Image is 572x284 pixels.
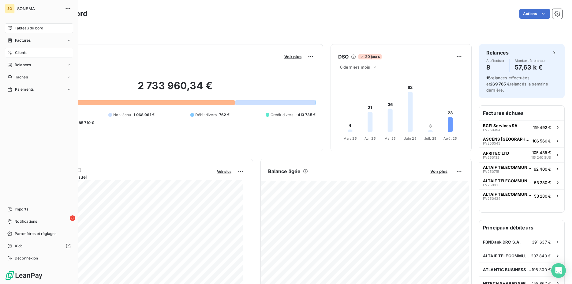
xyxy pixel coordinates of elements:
[483,156,499,159] span: FV250132
[133,112,155,118] span: 1 068 961 €
[15,256,38,261] span: Déconnexion
[483,123,518,128] span: BGFI Services SA
[15,243,23,249] span: Aide
[17,6,61,11] span: SONEMA
[483,142,500,145] span: FV250545
[483,137,530,142] span: ASCENS [GEOGRAPHIC_DATA]
[483,183,499,187] span: FV250160
[479,106,564,120] h6: Factures échues
[343,136,357,141] tspan: Mars 25
[365,136,376,141] tspan: Avr. 25
[284,54,301,59] span: Voir plus
[219,112,230,118] span: 762 €
[5,241,73,251] a: Aide
[5,229,73,239] a: Paramètres et réglages
[534,180,551,185] span: 53 280 €
[338,53,349,60] h6: DSO
[479,120,564,134] button: BGFI Services SAFV250354119 492 €
[483,192,532,197] span: ALTAIF TELECOMMUNICATION
[195,112,217,118] span: Débit divers
[215,169,233,174] button: Voir plus
[15,25,43,31] span: Tableau de bord
[428,169,449,174] button: Voir plus
[268,168,301,175] h6: Balance âgée
[486,59,505,62] span: À effectuer
[483,128,500,132] span: FV250354
[5,36,73,45] a: Factures
[532,240,551,244] span: 391 637 €
[77,120,94,126] span: -85 710 €
[533,138,551,143] span: 106 560 €
[15,206,28,212] span: Imports
[217,169,231,174] span: Voir plus
[35,80,316,98] h2: 2 733 960,34 €
[5,204,73,214] a: Imports
[282,54,303,59] button: Voir plus
[483,178,532,183] span: ALTAIF TELECOMMUNICATION
[483,253,531,258] span: ALTAIF TELECOMMUNICATION
[479,162,564,176] button: ALTAIF TELECOMMUNICATIONFV25071562 400 €
[532,150,551,155] span: 105 435 €
[5,4,15,13] div: SO
[486,75,491,80] span: 15
[35,174,213,180] span: Chiffre d'affaires mensuel
[15,50,27,55] span: Clients
[534,194,551,199] span: 53 280 €
[531,253,551,258] span: 207 840 €
[15,231,56,237] span: Paramètres et réglages
[519,9,550,19] button: Actions
[5,85,73,94] a: Paiements
[271,112,293,118] span: Crédit divers
[5,48,73,58] a: Clients
[5,23,73,33] a: Tableau de bord
[15,87,34,92] span: Paiements
[483,151,509,156] span: AFRITEC LTD
[113,112,131,118] span: Non-échu
[479,176,564,189] button: ALTAIF TELECOMMUNICATIONFV25016053 280 €
[486,62,505,72] h4: 8
[340,65,370,70] span: 6 derniers mois
[15,38,31,43] span: Factures
[483,165,531,170] span: ALTAIF TELECOMMUNICATION
[5,271,43,280] img: Logo LeanPay
[5,60,73,70] a: Relances
[486,49,509,56] h6: Relances
[490,81,510,86] span: 269 785 €
[515,59,546,62] span: Montant à relancer
[479,134,564,147] button: ASCENS [GEOGRAPHIC_DATA]FV250545106 560 €
[479,147,564,162] button: AFRITEC LTDFV250132105 435 €115 240 $US
[532,267,551,272] span: 198 300 €
[479,220,564,235] h6: Principaux débiteurs
[483,197,500,200] span: FV250434
[534,167,551,172] span: 62 400 €
[486,75,548,93] span: relances effectuées et relancés la semaine dernière.
[533,125,551,130] span: 119 492 €
[531,155,551,160] span: 115 240 $US
[424,136,436,141] tspan: Juil. 25
[515,62,546,72] h4: 57,63 k €
[14,219,37,224] span: Notifications
[70,215,75,221] span: 8
[296,112,316,118] span: -413 735 €
[404,136,417,141] tspan: Juin 25
[15,74,28,80] span: Tâches
[5,72,73,82] a: Tâches
[483,240,521,244] span: FBNBank DRC S.A.
[483,170,499,173] span: FV250715
[15,62,31,68] span: Relances
[358,54,381,59] span: 20 jours
[483,267,532,272] span: ATLANTIC BUSINESS INTERNATIONAL
[384,136,396,141] tspan: Mai 25
[430,169,447,174] span: Voir plus
[479,189,564,203] button: ALTAIF TELECOMMUNICATIONFV25043453 280 €
[443,136,457,141] tspan: Août 25
[551,263,566,278] div: Open Intercom Messenger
